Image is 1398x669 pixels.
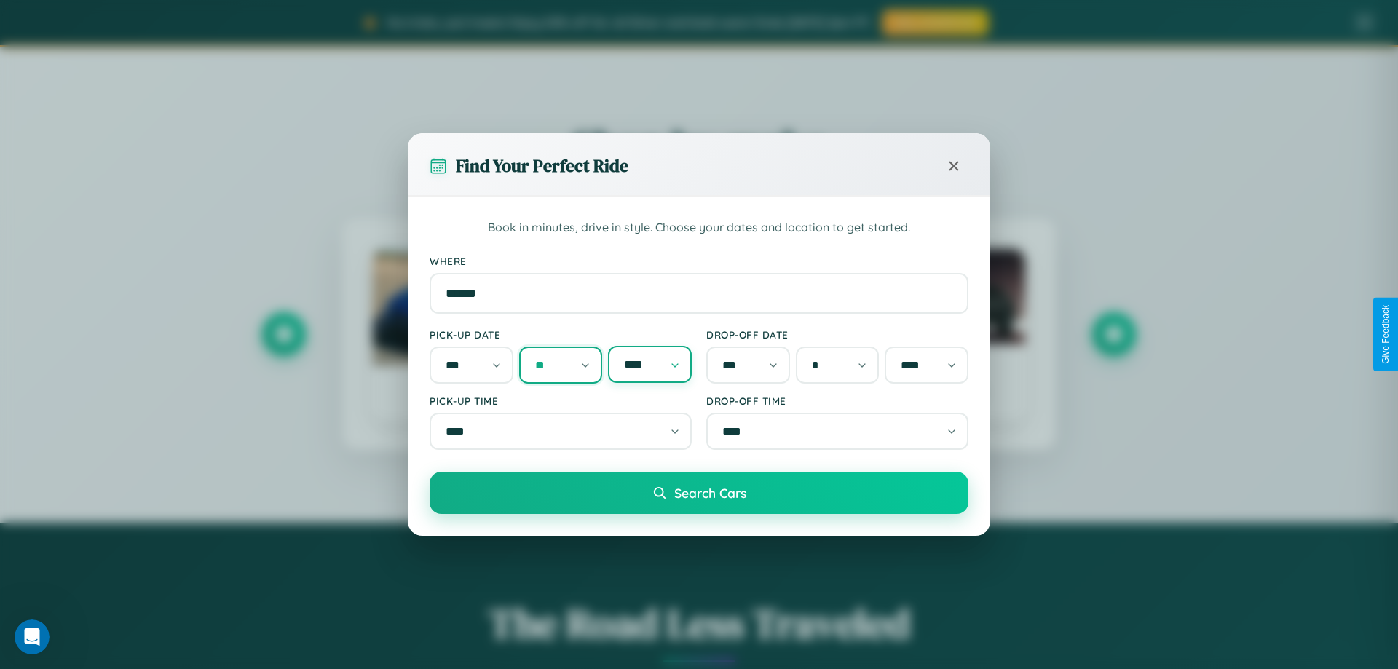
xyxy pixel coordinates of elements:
[430,255,968,267] label: Where
[706,395,968,407] label: Drop-off Time
[430,328,692,341] label: Pick-up Date
[456,154,628,178] h3: Find Your Perfect Ride
[430,218,968,237] p: Book in minutes, drive in style. Choose your dates and location to get started.
[430,472,968,514] button: Search Cars
[674,485,746,501] span: Search Cars
[706,328,968,341] label: Drop-off Date
[430,395,692,407] label: Pick-up Time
